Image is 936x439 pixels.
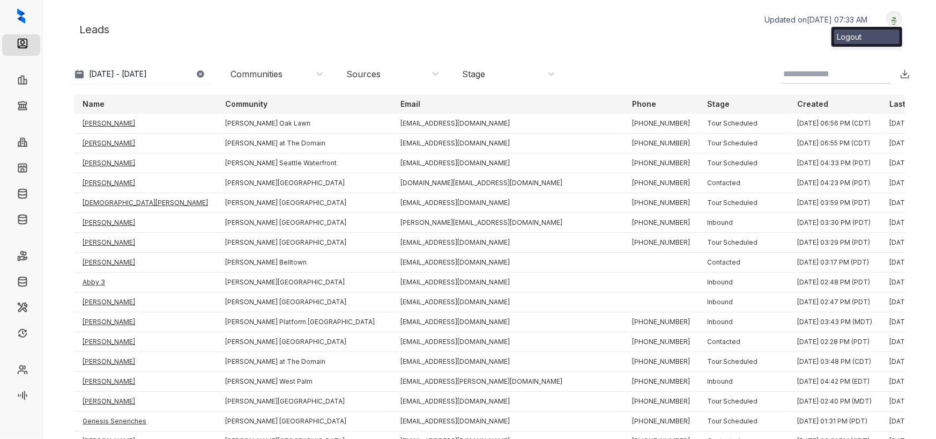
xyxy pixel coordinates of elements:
[789,392,881,412] td: [DATE] 02:40 PM (MDT)
[74,352,217,372] td: [PERSON_NAME]
[699,273,789,292] td: Inbound
[346,68,381,80] div: Sources
[789,213,881,233] td: [DATE] 03:30 PM (PDT)
[74,114,217,134] td: [PERSON_NAME]
[217,173,392,193] td: [PERSON_NAME][GEOGRAPHIC_DATA]
[217,392,392,412] td: [PERSON_NAME][GEOGRAPHIC_DATA]
[83,99,105,109] p: Name
[699,233,789,253] td: Tour Scheduled
[789,114,881,134] td: [DATE] 06:56 PM (CDT)
[74,153,217,173] td: [PERSON_NAME]
[217,332,392,352] td: [PERSON_NAME] [GEOGRAPHIC_DATA]
[392,153,623,173] td: [EMAIL_ADDRESS][DOMAIN_NAME]
[699,153,789,173] td: Tour Scheduled
[789,372,881,392] td: [DATE] 04:42 PM (EDT)
[699,253,789,273] td: Contacted
[789,233,881,253] td: [DATE] 03:29 PM (PDT)
[789,292,881,312] td: [DATE] 02:47 PM (PDT)
[623,153,699,173] td: [PHONE_NUMBER]
[797,99,828,109] p: Created
[392,372,623,392] td: [EMAIL_ADDRESS][PERSON_NAME][DOMAIN_NAME]
[392,332,623,352] td: [EMAIL_ADDRESS][DOMAIN_NAME]
[707,99,730,109] p: Stage
[400,99,420,109] p: Email
[217,253,392,273] td: [PERSON_NAME] Belltown
[217,114,392,134] td: [PERSON_NAME] Oak Lawn
[2,247,40,268] li: Rent Collections
[74,312,217,332] td: [PERSON_NAME]
[789,352,881,372] td: [DATE] 03:48 PM (CDT)
[74,292,217,312] td: [PERSON_NAME]
[699,332,789,352] td: Contacted
[789,173,881,193] td: [DATE] 04:23 PM (PDT)
[623,332,699,352] td: [PHONE_NUMBER]
[789,412,881,431] td: [DATE] 01:31 PM (PDT)
[217,352,392,372] td: [PERSON_NAME] at The Domain
[2,361,40,382] li: Team
[2,71,40,92] li: Leasing
[74,412,217,431] td: Genesis Seneriches
[699,173,789,193] td: Contacted
[623,352,699,372] td: [PHONE_NUMBER]
[699,114,789,134] td: Tour Scheduled
[74,372,217,392] td: [PERSON_NAME]
[623,372,699,392] td: [PHONE_NUMBER]
[217,134,392,153] td: [PERSON_NAME] at The Domain
[623,173,699,193] td: [PHONE_NUMBER]
[392,233,623,253] td: [EMAIL_ADDRESS][DOMAIN_NAME]
[632,99,656,109] p: Phone
[699,392,789,412] td: Tour Scheduled
[74,213,217,233] td: [PERSON_NAME]
[74,273,217,292] td: Abby 3
[699,312,789,332] td: Inbound
[217,273,392,292] td: [PERSON_NAME][GEOGRAPHIC_DATA]
[74,233,217,253] td: [PERSON_NAME]
[392,134,623,153] td: [EMAIL_ADDRESS][DOMAIN_NAME]
[789,253,881,273] td: [DATE] 03:17 PM (PDT)
[225,99,268,109] p: Community
[623,412,699,431] td: [PHONE_NUMBER]
[217,412,392,431] td: [PERSON_NAME] [GEOGRAPHIC_DATA]
[623,114,699,134] td: [PHONE_NUMBER]
[392,213,623,233] td: [PERSON_NAME][EMAIL_ADDRESS][DOMAIN_NAME]
[699,213,789,233] td: Inbound
[392,114,623,134] td: [EMAIL_ADDRESS][DOMAIN_NAME]
[699,193,789,213] td: Tour Scheduled
[2,324,40,346] li: Renewals
[2,34,40,56] li: Leads
[231,68,283,80] div: Communities
[623,392,699,412] td: [PHONE_NUMBER]
[2,97,40,118] li: Collections
[900,69,910,79] img: Download
[2,133,40,155] li: Communities
[2,298,40,320] li: Maintenance
[392,352,623,372] td: [EMAIL_ADDRESS][DOMAIN_NAME]
[89,69,147,79] p: [DATE] - [DATE]
[217,153,392,173] td: [PERSON_NAME] Seattle Waterfront
[2,273,40,294] li: Move Outs
[623,213,699,233] td: [PHONE_NUMBER]
[69,11,910,48] div: Leads
[217,233,392,253] td: [PERSON_NAME] [GEOGRAPHIC_DATA]
[789,153,881,173] td: [DATE] 04:33 PM (PDT)
[392,273,623,292] td: [EMAIL_ADDRESS][DOMAIN_NAME]
[699,292,789,312] td: Inbound
[2,159,40,180] li: Units
[74,253,217,273] td: [PERSON_NAME]
[699,352,789,372] td: Tour Scheduled
[2,386,40,408] li: Voice AI
[789,193,881,213] td: [DATE] 03:59 PM (PDT)
[764,14,867,25] p: Updated on [DATE] 07:33 AM
[392,292,623,312] td: [EMAIL_ADDRESS][DOMAIN_NAME]
[834,30,900,44] div: Logout
[462,68,485,80] div: Stage
[17,9,25,24] img: logo
[699,372,789,392] td: Inbound
[699,134,789,153] td: Tour Scheduled
[392,392,623,412] td: [EMAIL_ADDRESS][DOMAIN_NAME]
[392,253,623,273] td: [EMAIL_ADDRESS][DOMAIN_NAME]
[74,173,217,193] td: [PERSON_NAME]
[789,312,881,332] td: [DATE] 03:43 PM (MDT)
[392,193,623,213] td: [EMAIL_ADDRESS][DOMAIN_NAME]
[217,193,392,213] td: [PERSON_NAME] [GEOGRAPHIC_DATA]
